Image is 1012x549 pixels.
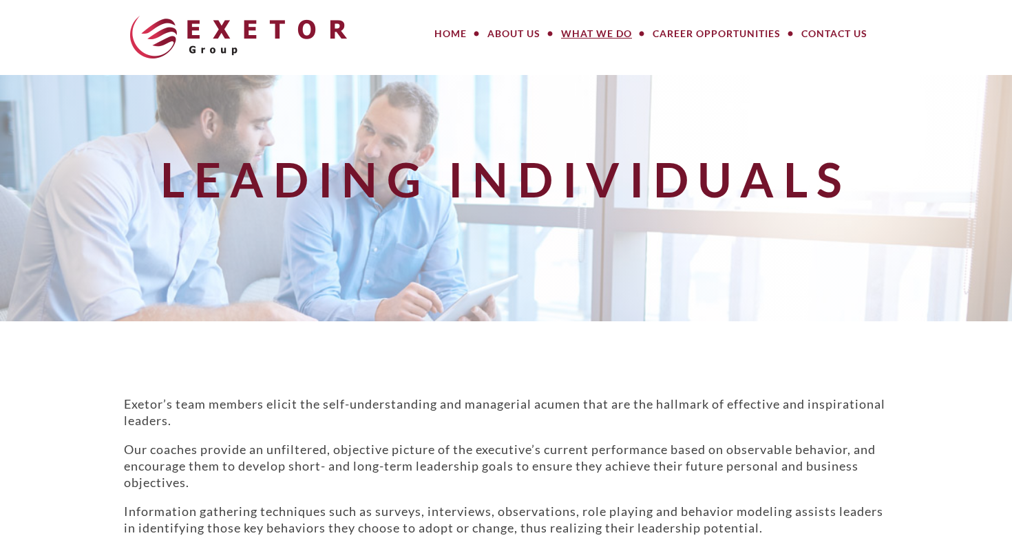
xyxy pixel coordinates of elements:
[642,20,791,47] a: Career Opportunities
[124,503,888,536] p: Information gathering techniques such as surveys, interviews, observations, role playing and beha...
[124,441,888,491] p: Our coaches provide an unfiltered, objective picture of the executive’s current performance based...
[477,20,551,47] a: About Us
[116,153,896,205] h1: Leading Individuals
[791,20,878,47] a: Contact Us
[424,20,477,47] a: Home
[130,16,347,58] img: The Exetor Group
[551,20,642,47] a: What We Do
[124,396,888,429] p: Exetor’s team members elicit the self-understanding and managerial acumen that are the hallmark o...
